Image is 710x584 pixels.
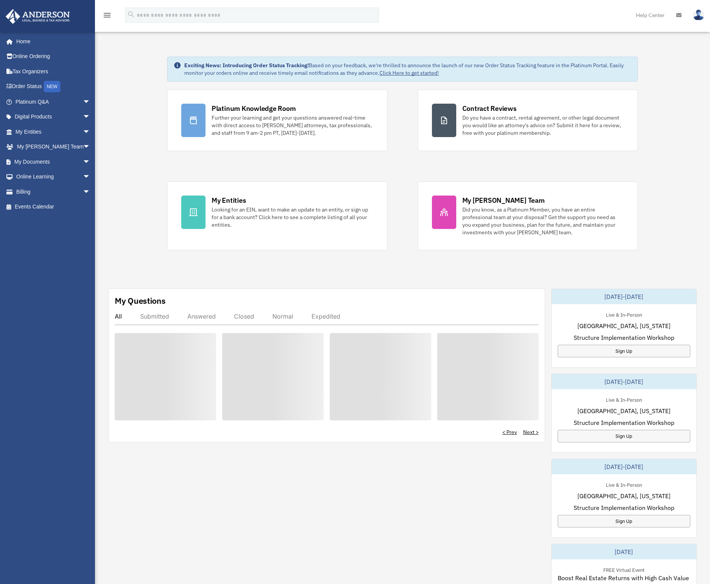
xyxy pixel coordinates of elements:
div: Normal [272,313,293,320]
div: Further your learning and get your questions answered real-time with direct access to [PERSON_NAM... [212,114,373,137]
div: All [115,313,122,320]
span: Structure Implementation Workshop [574,418,674,427]
i: search [127,10,135,19]
a: My [PERSON_NAME] Team Did you know, as a Platinum Member, you have an entire professional team at... [418,182,638,250]
a: Sign Up [558,345,690,357]
div: Live & In-Person [600,395,648,403]
div: My Entities [212,196,246,205]
a: Order StatusNEW [5,79,102,95]
span: [GEOGRAPHIC_DATA], [US_STATE] [577,321,670,330]
div: [DATE] [552,544,696,559]
a: < Prev [502,428,517,436]
div: [DATE]-[DATE] [552,459,696,474]
a: Contract Reviews Do you have a contract, rental agreement, or other legal document you would like... [418,90,638,151]
span: arrow_drop_down [83,169,98,185]
div: Live & In-Person [600,310,648,318]
span: arrow_drop_down [83,94,98,110]
a: menu [103,13,112,20]
span: Structure Implementation Workshop [574,503,674,512]
a: My Entitiesarrow_drop_down [5,124,102,139]
a: Platinum Knowledge Room Further your learning and get your questions answered real-time with dire... [167,90,387,151]
span: arrow_drop_down [83,139,98,155]
div: Answered [187,313,216,320]
div: Platinum Knowledge Room [212,104,296,113]
a: Billingarrow_drop_down [5,184,102,199]
a: Online Learningarrow_drop_down [5,169,102,185]
div: Based on your feedback, we're thrilled to announce the launch of our new Order Status Tracking fe... [184,62,631,77]
a: Online Ordering [5,49,102,64]
a: Sign Up [558,430,690,442]
div: [DATE]-[DATE] [552,289,696,304]
a: Sign Up [558,515,690,527]
div: My Questions [115,295,166,306]
div: Contract Reviews [462,104,517,113]
span: [GEOGRAPHIC_DATA], [US_STATE] [577,406,670,415]
img: Anderson Advisors Platinum Portal [3,9,72,24]
span: [GEOGRAPHIC_DATA], [US_STATE] [577,491,670,500]
div: NEW [44,81,60,92]
a: Tax Organizers [5,64,102,79]
div: FREE Virtual Event [597,565,651,573]
strong: Exciting News: Introducing Order Status Tracking! [184,62,309,69]
div: Do you have a contract, rental agreement, or other legal document you would like an attorney's ad... [462,114,624,137]
a: Home [5,34,98,49]
span: arrow_drop_down [83,124,98,140]
span: arrow_drop_down [83,109,98,125]
a: Next > [523,428,539,436]
a: Platinum Q&Aarrow_drop_down [5,94,102,109]
div: My [PERSON_NAME] Team [462,196,545,205]
a: Events Calendar [5,199,102,215]
div: Submitted [140,313,169,320]
span: arrow_drop_down [83,184,98,200]
a: My [PERSON_NAME] Teamarrow_drop_down [5,139,102,155]
div: Closed [234,313,254,320]
span: Structure Implementation Workshop [574,333,674,342]
a: Click Here to get started! [380,69,439,76]
div: Live & In-Person [600,480,648,488]
div: Looking for an EIN, want to make an update to an entity, or sign up for a bank account? Click her... [212,206,373,229]
div: [DATE]-[DATE] [552,374,696,389]
span: arrow_drop_down [83,154,98,170]
div: Expedited [312,313,340,320]
i: menu [103,11,112,20]
img: User Pic [693,9,704,21]
div: Did you know, as a Platinum Member, you have an entire professional team at your disposal? Get th... [462,206,624,236]
a: My Entities Looking for an EIN, want to make an update to an entity, or sign up for a bank accoun... [167,182,387,250]
a: My Documentsarrow_drop_down [5,154,102,169]
a: Digital Productsarrow_drop_down [5,109,102,125]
